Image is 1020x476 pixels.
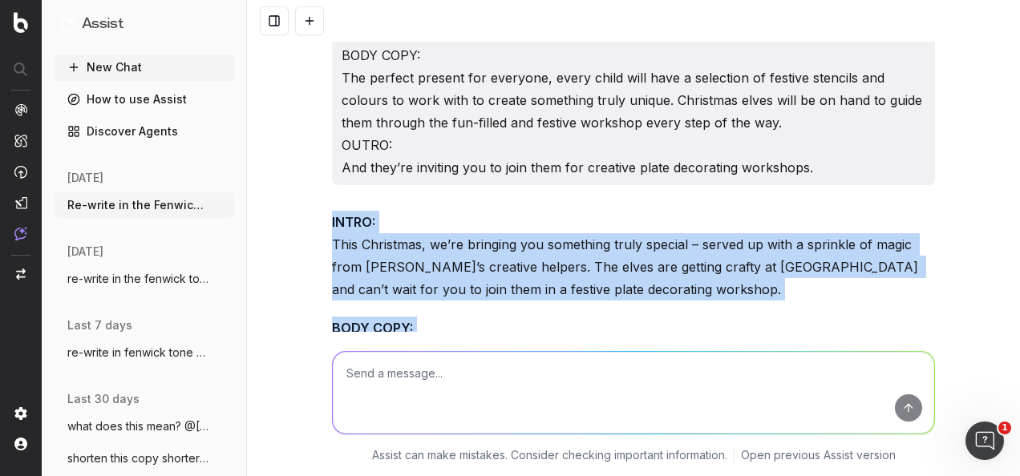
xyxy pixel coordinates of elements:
[16,268,26,280] img: Switch project
[67,450,208,466] span: shorten this copy shorter and snappier:
[308,217,323,233] img: Botify assist logo
[55,192,234,218] button: Re-write in the Fenwick tone of voice:
[741,447,896,463] a: Open previous Assist version
[55,413,234,439] button: what does this mean? @[PERSON_NAME]-Pepra I'
[67,317,132,333] span: last 7 days
[14,103,27,116] img: Analytics
[55,87,234,112] a: How to use Assist
[14,196,27,209] img: Studio
[998,422,1011,434] span: 1
[67,418,208,434] span: what does this mean? @[PERSON_NAME]-Pepra I'
[14,407,27,420] img: Setting
[14,165,27,179] img: Activation
[67,391,140,407] span: last 30 days
[67,244,103,260] span: [DATE]
[14,438,27,450] img: My account
[55,340,234,365] button: re-write in fenwick tone of voice: [PERSON_NAME]
[67,345,208,361] span: re-write in fenwick tone of voice: [PERSON_NAME]
[55,266,234,292] button: re-write in the fenwick tone of voice:
[14,134,27,147] img: Intelligence
[67,197,208,213] span: Re-write in the Fenwick tone of voice:
[965,422,1004,460] iframe: Intercom live chat
[55,54,234,80] button: New Chat
[332,320,413,336] strong: BODY COPY:
[14,12,28,33] img: Botify logo
[14,227,27,240] img: Assist
[61,16,75,31] img: Assist
[82,13,123,35] h1: Assist
[332,211,935,301] p: This Christmas, we’re bringing you something truly special – served up with a sprinkle of magic f...
[67,271,208,287] span: re-write in the fenwick tone of voice:
[61,13,228,35] button: Assist
[55,119,234,144] a: Discover Agents
[67,170,103,186] span: [DATE]
[55,446,234,471] button: shorten this copy shorter and snappier:
[332,214,375,230] strong: INTRO:
[332,317,935,406] p: The perfect gift for someone special, every child will have a range of festive stencils and colou...
[372,447,727,463] p: Assist can make mistakes. Consider checking important information.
